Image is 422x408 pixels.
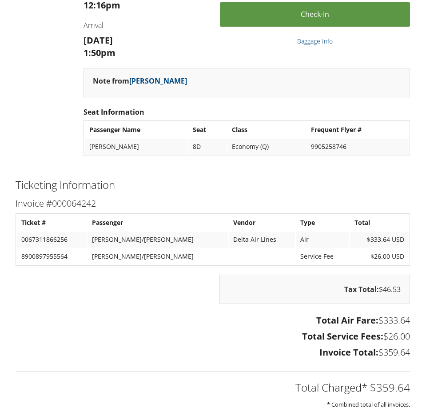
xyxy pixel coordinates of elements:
td: Service Fee [296,247,350,263]
h3: Invoice #000064242 [16,196,410,208]
strong: 1:50pm [84,45,115,57]
h3: $26.00 [16,328,410,341]
td: Delta Air Lines [229,230,295,246]
a: [PERSON_NAME] [129,74,187,84]
th: Class [227,120,306,136]
td: [PERSON_NAME] [85,137,187,153]
h4: Arrival [84,19,206,28]
td: 8D [188,137,227,153]
a: Check-in [220,0,410,25]
strong: Note from [93,74,187,84]
td: Economy (Q) [227,137,306,153]
strong: Tax Total: [344,283,379,292]
td: $26.00 USD [350,247,409,263]
strong: Seat Information [84,105,144,115]
th: Seat [188,120,227,136]
td: [PERSON_NAME]/[PERSON_NAME] [88,247,228,263]
th: Type [296,213,350,229]
strong: [DATE] [84,32,113,44]
th: Passenger [88,213,228,229]
th: Total [350,213,409,229]
td: $333.64 USD [350,230,409,246]
h2: Total Charged* $359.64 [16,378,410,393]
th: Frequent Flyer # [307,120,409,136]
td: 8900897955564 [17,247,87,263]
small: * Combined total of all invoices. [327,399,410,407]
h2: Ticketing Information [16,176,410,191]
td: Air [296,230,350,246]
h3: $333.64 [16,312,410,325]
th: Passenger Name [85,120,187,136]
strong: Invoice Total: [319,344,378,356]
a: Baggage Info [297,35,333,44]
strong: Total Service Fees: [302,328,383,340]
th: Vendor [229,213,295,229]
td: [PERSON_NAME]/[PERSON_NAME] [88,230,228,246]
td: 9905258746 [307,137,409,153]
th: Ticket # [17,213,87,229]
strong: Total Air Fare: [316,312,378,324]
td: 0067311866256 [17,230,87,246]
div: $46.53 [219,273,410,302]
h3: $359.64 [16,344,410,357]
